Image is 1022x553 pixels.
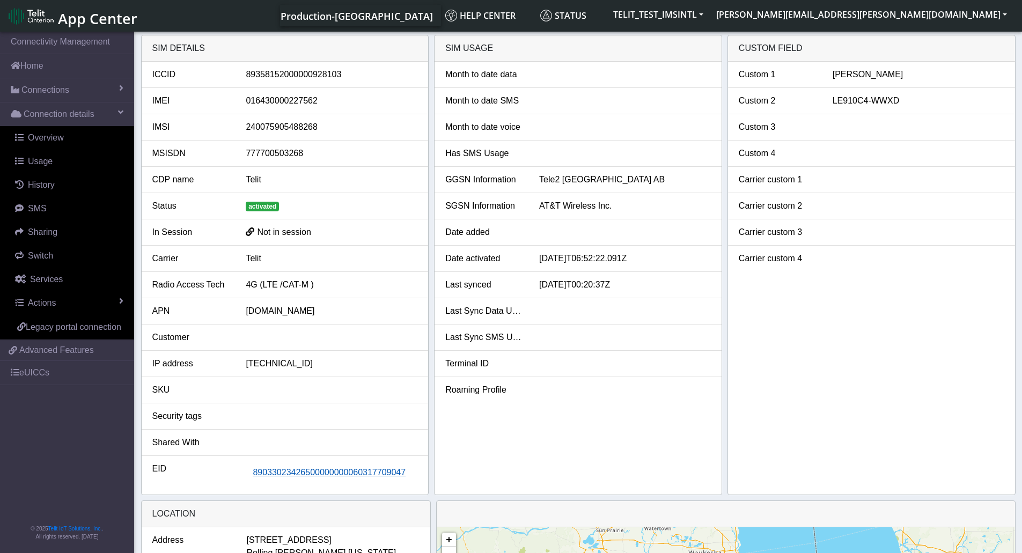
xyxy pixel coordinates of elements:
[144,226,238,239] div: In Session
[144,436,238,449] div: Shared With
[4,244,134,268] a: Switch
[437,331,531,344] div: Last Sync SMS Usage
[710,5,1013,24] button: [PERSON_NAME][EMAIL_ADDRESS][PERSON_NAME][DOMAIN_NAME]
[144,173,238,186] div: CDP name
[531,278,719,291] div: [DATE]T00:20:37Z
[28,204,47,213] span: SMS
[280,5,432,26] a: Your current platform instance
[28,251,53,260] span: Switch
[9,4,136,27] a: App Center
[4,126,134,150] a: Overview
[4,268,134,291] a: Services
[540,10,586,21] span: Status
[442,533,456,547] a: Zoom in
[441,5,536,26] a: Help center
[531,200,719,212] div: AT&T Wireless Inc.
[437,252,531,265] div: Date activated
[825,68,1012,81] div: [PERSON_NAME]
[142,35,429,62] div: SIM details
[531,252,719,265] div: [DATE]T06:52:22.091Z
[28,180,55,189] span: History
[437,173,531,186] div: GGSN Information
[28,157,53,166] span: Usage
[281,10,433,23] span: Production-[GEOGRAPHIC_DATA]
[4,173,134,197] a: History
[144,200,238,212] div: Status
[825,94,1012,107] div: LE910C4-WWXD
[731,173,825,186] div: Carrier custom 1
[26,322,121,331] span: Legacy portal connection
[48,526,102,532] a: Telit IoT Solutions, Inc.
[437,200,531,212] div: SGSN Information
[540,10,552,21] img: status.svg
[437,384,531,396] div: Roaming Profile
[731,147,825,160] div: Custom 4
[144,384,238,396] div: SKU
[238,121,425,134] div: 240075905488268
[437,94,531,107] div: Month to date SMS
[238,252,425,265] div: Telit
[238,278,425,291] div: 4G (LTE /CAT-M )
[4,150,134,173] a: Usage
[238,305,425,318] div: [DOMAIN_NAME]
[144,410,238,423] div: Security tags
[19,344,94,357] span: Advanced Features
[531,173,719,186] div: Tele2 [GEOGRAPHIC_DATA] AB
[28,227,57,237] span: Sharing
[437,68,531,81] div: Month to date data
[731,252,825,265] div: Carrier custom 4
[4,220,134,244] a: Sharing
[9,8,54,25] img: logo-telit-cinterion-gw-new.png
[144,305,238,318] div: APN
[435,35,722,62] div: SIM usage
[144,252,238,265] div: Carrier
[238,147,425,160] div: 777700503268
[731,226,825,239] div: Carrier custom 3
[21,84,69,97] span: Connections
[246,462,413,483] button: 89033023426500000000060317709047
[246,202,279,211] span: activated
[437,226,531,239] div: Date added
[144,462,238,483] div: EID
[144,331,238,344] div: Customer
[731,94,825,107] div: Custom 2
[731,200,825,212] div: Carrier custom 2
[238,357,425,370] div: [TECHNICAL_ID]
[4,197,134,220] a: SMS
[437,147,531,160] div: Has SMS Usage
[445,10,457,21] img: knowledge.svg
[238,173,425,186] div: Telit
[238,94,425,107] div: 016430000227562
[144,147,238,160] div: MSISDN
[728,35,1015,62] div: Custom field
[238,68,425,81] div: 89358152000000928103
[24,108,94,121] span: Connection details
[437,305,531,318] div: Last Sync Data Usage
[253,468,406,477] span: 89033023426500000000060317709047
[30,275,63,284] span: Services
[536,5,607,26] a: Status
[144,357,238,370] div: IP address
[247,534,332,547] span: [STREET_ADDRESS]
[731,68,825,81] div: Custom 1
[28,133,64,142] span: Overview
[144,94,238,107] div: IMEI
[144,68,238,81] div: ICCID
[445,10,516,21] span: Help center
[731,121,825,134] div: Custom 3
[437,357,531,370] div: Terminal ID
[4,291,134,315] a: Actions
[437,121,531,134] div: Month to date voice
[28,298,56,307] span: Actions
[142,501,430,527] div: LOCATION
[437,278,531,291] div: Last synced
[58,9,137,28] span: App Center
[607,5,710,24] button: TELIT_TEST_IMSINTL
[144,278,238,291] div: Radio Access Tech
[257,227,311,237] span: Not in session
[144,121,238,134] div: IMSI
